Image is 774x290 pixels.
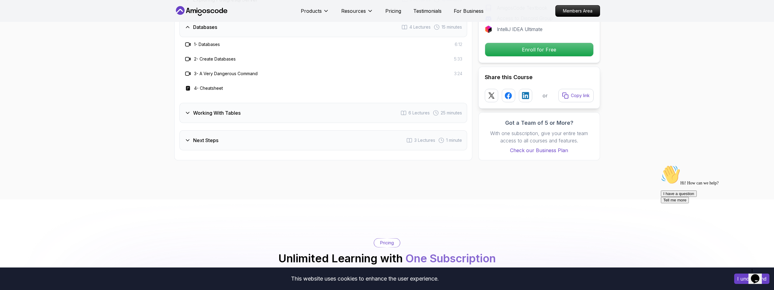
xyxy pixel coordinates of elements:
h3: 3 - A Very Dangerous Command [194,71,258,77]
span: 6:12 [455,41,462,47]
a: For Business [454,7,484,15]
div: This website uses cookies to enhance the user experience. [5,272,725,285]
span: 3:24 [454,71,462,77]
div: 👋Hi! How can we help?I have a questionTell me more [2,2,112,41]
button: I have a question [2,28,38,34]
h3: Next Steps [193,137,218,144]
span: 3 Lectures [414,137,435,143]
iframe: chat widget [748,266,768,284]
a: Testimonials [413,7,442,15]
a: Check our Business Plan [485,147,594,154]
button: Resources [341,7,373,19]
h3: 4 - Cheatsheet [194,85,223,91]
p: IntelliJ IDEA Ultimate [497,26,543,33]
p: With one subscription, give your entire team access to all courses and features. [485,130,594,144]
h2: Share this Course [485,73,594,82]
span: 5:33 [454,56,462,62]
h3: 2 - Create Databases [194,56,236,62]
button: Databases4 Lectures 15 minutes [179,17,467,37]
span: Hi! How can we help? [2,18,60,23]
span: One Subscription [405,252,496,265]
img: :wave: [2,2,22,22]
button: Copy link [558,89,594,102]
span: 4 Lectures [409,24,431,30]
p: Copy link [571,93,590,99]
button: Products [301,7,329,19]
h3: Working With Tables [193,109,241,117]
span: 25 minutes [441,110,462,116]
p: Enroll for Free [485,43,593,56]
p: or [543,92,548,99]
h2: Unlimited Learning with [278,252,496,264]
button: Working With Tables6 Lectures 25 minutes [179,103,467,123]
a: Pricing [385,7,401,15]
iframe: chat widget [658,162,768,263]
button: Next Steps3 Lectures 1 minute [179,130,467,150]
h3: 1 - Databases [194,41,220,47]
a: Members Area [555,5,600,17]
span: 1 minute [446,137,462,143]
span: 15 minutes [442,24,462,30]
p: Products [301,7,322,15]
h3: Got a Team of 5 or More? [485,119,594,127]
img: jetbrains logo [485,26,492,33]
p: Pricing [380,240,394,246]
button: Tell me more [2,34,30,41]
p: Members Area [556,5,600,16]
button: Accept cookies [734,274,769,284]
h3: Databases [193,23,217,31]
button: Enroll for Free [485,43,594,57]
p: Resources [341,7,366,15]
span: 6 Lectures [408,110,430,116]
